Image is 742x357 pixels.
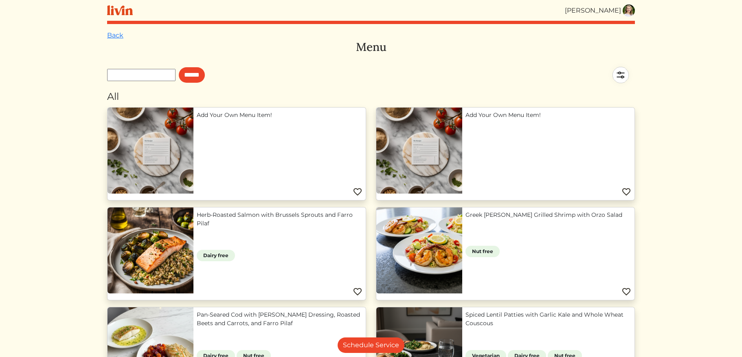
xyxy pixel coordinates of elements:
a: Spiced Lentil Patties with Garlic Kale and Whole Wheat Couscous [465,311,631,328]
a: Schedule Service [338,337,404,353]
img: Favorite menu item [621,287,631,297]
img: Favorite menu item [621,187,631,197]
img: a889eb8ac75f3e9ca091f00328ba8a1d [623,4,635,17]
img: livin-logo-a0d97d1a881af30f6274990eb6222085a2533c92bbd1e4f22c21b4f0d0e3210c.svg [107,5,133,15]
img: filter-5a7d962c2457a2d01fc3f3b070ac7679cf81506dd4bc827d76cf1eb68fb85cd7.svg [606,61,635,89]
a: Herb-Roasted Salmon with Brussels Sprouts and Farro Pilaf [197,211,362,228]
div: All [107,89,635,104]
h3: Menu [107,40,635,54]
a: Add Your Own Menu Item! [465,111,631,119]
img: Favorite menu item [353,287,362,297]
a: Greek [PERSON_NAME] Grilled Shrimp with Orzo Salad [465,211,631,219]
a: Pan-Seared Cod with [PERSON_NAME] Dressing, Roasted Beets and Carrots, and Farro Pilaf [197,311,362,328]
div: [PERSON_NAME] [565,6,621,15]
a: Add Your Own Menu Item! [197,111,362,119]
a: Back [107,31,123,39]
img: Favorite menu item [353,187,362,197]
